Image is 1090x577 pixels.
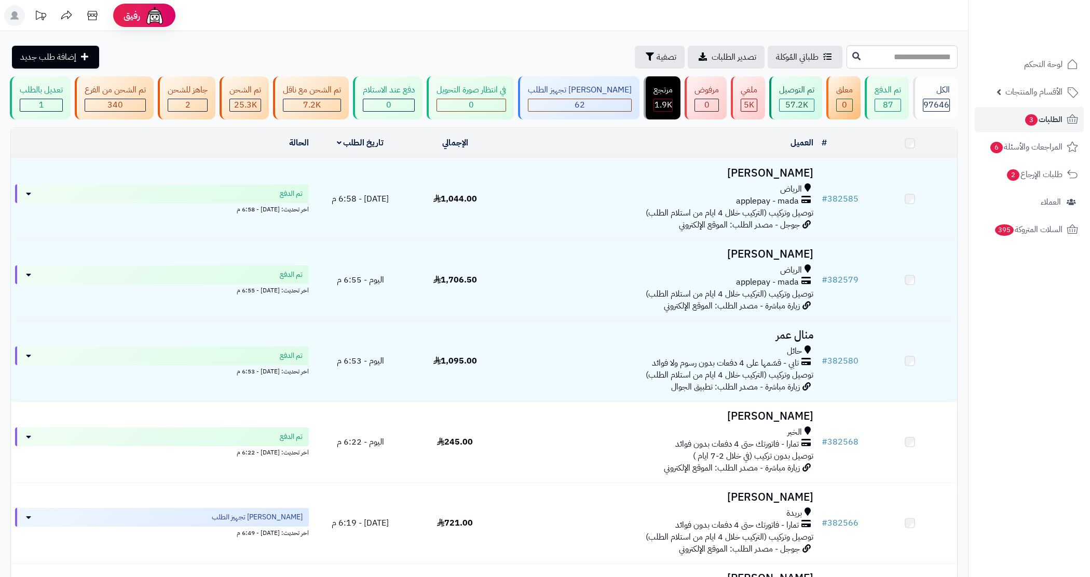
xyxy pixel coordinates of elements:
div: 7222 [283,99,340,111]
a: تحديثات المنصة [28,5,53,29]
div: 87 [875,99,901,111]
div: 0 [363,99,414,111]
span: 0 [386,99,391,111]
div: 1 [20,99,62,111]
div: تم الدفع [875,84,901,96]
div: 2 [168,99,207,111]
div: اخر تحديث: [DATE] - 6:22 م [15,446,309,457]
div: الكل [923,84,950,96]
span: 2 [1006,169,1020,181]
a: تم الشحن مع ناقل 7.2K [271,76,351,119]
span: [DATE] - 6:58 م [332,193,389,205]
a: تصدير الطلبات [688,46,765,69]
span: جوجل - مصدر الطلب: الموقع الإلكتروني [679,219,800,231]
div: 0 [837,99,852,111]
div: 0 [437,99,506,111]
a: معلق 0 [824,76,863,119]
a: #382579 [822,274,859,286]
a: تم الدفع 87 [863,76,911,119]
span: بريدة [786,507,802,519]
img: ai-face.png [144,5,165,26]
span: 721.00 [437,517,473,529]
a: طلباتي المُوكلة [768,46,842,69]
div: 0 [695,99,718,111]
div: معلق [836,84,853,96]
div: 57237 [780,99,814,111]
a: مرتجع 1.9K [642,76,683,119]
span: الخبر [787,426,802,438]
a: الكل97646 [911,76,960,119]
span: [DATE] - 6:19 م [332,517,389,529]
a: تاريخ الطلب [337,137,384,149]
span: زيارة مباشرة - مصدر الطلب: الموقع الإلكتروني [664,462,800,474]
span: إضافة طلب جديد [20,51,76,63]
div: اخر تحديث: [DATE] - 6:53 م [15,365,309,376]
span: 6 [990,141,1003,154]
span: اليوم - 6:55 م [337,274,384,286]
span: تم الدفع [280,351,303,361]
span: تصدير الطلبات [712,51,756,63]
span: 1.9K [655,99,672,111]
h3: [PERSON_NAME] [507,491,813,503]
span: applepay - mada [736,195,799,207]
span: 1 [39,99,44,111]
span: السلات المتروكة [994,222,1062,237]
span: الرياض [780,264,802,276]
span: 57.2K [785,99,808,111]
div: جاهز للشحن [168,84,208,96]
span: تم الدفع [280,432,303,442]
div: [PERSON_NAME] تجهيز الطلب [528,84,632,96]
span: طلبات الإرجاع [1006,167,1062,182]
span: توصيل وتركيب (التركيب خلال 4 ايام من استلام الطلب) [646,531,813,543]
a: لوحة التحكم [975,52,1084,77]
span: # [822,193,827,205]
span: طلباتي المُوكلة [776,51,819,63]
span: 1,706.50 [433,274,477,286]
span: 87 [883,99,893,111]
a: #382566 [822,517,859,529]
span: الأقسام والمنتجات [1005,85,1062,99]
h3: [PERSON_NAME] [507,248,813,260]
a: تم الشحن 25.3K [217,76,271,119]
span: 5K [744,99,754,111]
span: 62 [575,99,585,111]
div: تم الشحن من الفرع [85,84,146,96]
span: الرياض [780,183,802,195]
div: اخر تحديث: [DATE] - 6:55 م [15,284,309,295]
span: رفيق [124,9,140,22]
div: في انتظار صورة التحويل [437,84,506,96]
h3: منال عمر [507,329,813,341]
a: # [822,137,827,149]
a: السلات المتروكة395 [975,217,1084,242]
span: 0 [704,99,710,111]
span: # [822,436,827,448]
span: اليوم - 6:22 م [337,436,384,448]
a: #382568 [822,436,859,448]
span: جوجل - مصدر الطلب: الموقع الإلكتروني [679,543,800,555]
button: تصفية [635,46,685,69]
a: طلبات الإرجاع2 [975,162,1084,187]
h3: [PERSON_NAME] [507,410,813,422]
div: 5012 [741,99,757,111]
a: الطلبات3 [975,107,1084,132]
a: [PERSON_NAME] تجهيز الطلب 62 [516,76,642,119]
span: 3 [1025,114,1038,126]
div: تعديل بالطلب [20,84,63,96]
a: العميل [791,137,813,149]
div: تم التوصيل [779,84,814,96]
div: 340 [85,99,145,111]
span: العملاء [1041,195,1061,209]
span: 0 [842,99,847,111]
span: applepay - mada [736,276,799,288]
span: 1,044.00 [433,193,477,205]
a: #382585 [822,193,859,205]
a: جاهز للشحن 2 [156,76,217,119]
span: تم الدفع [280,270,303,280]
div: اخر تحديث: [DATE] - 6:49 م [15,527,309,538]
a: ملغي 5K [729,76,767,119]
a: إضافة طلب جديد [12,46,99,69]
span: حائل [787,345,802,357]
div: تم الشحن مع ناقل [283,84,341,96]
a: دفع عند الاستلام 0 [351,76,425,119]
span: لوحة التحكم [1024,57,1062,72]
